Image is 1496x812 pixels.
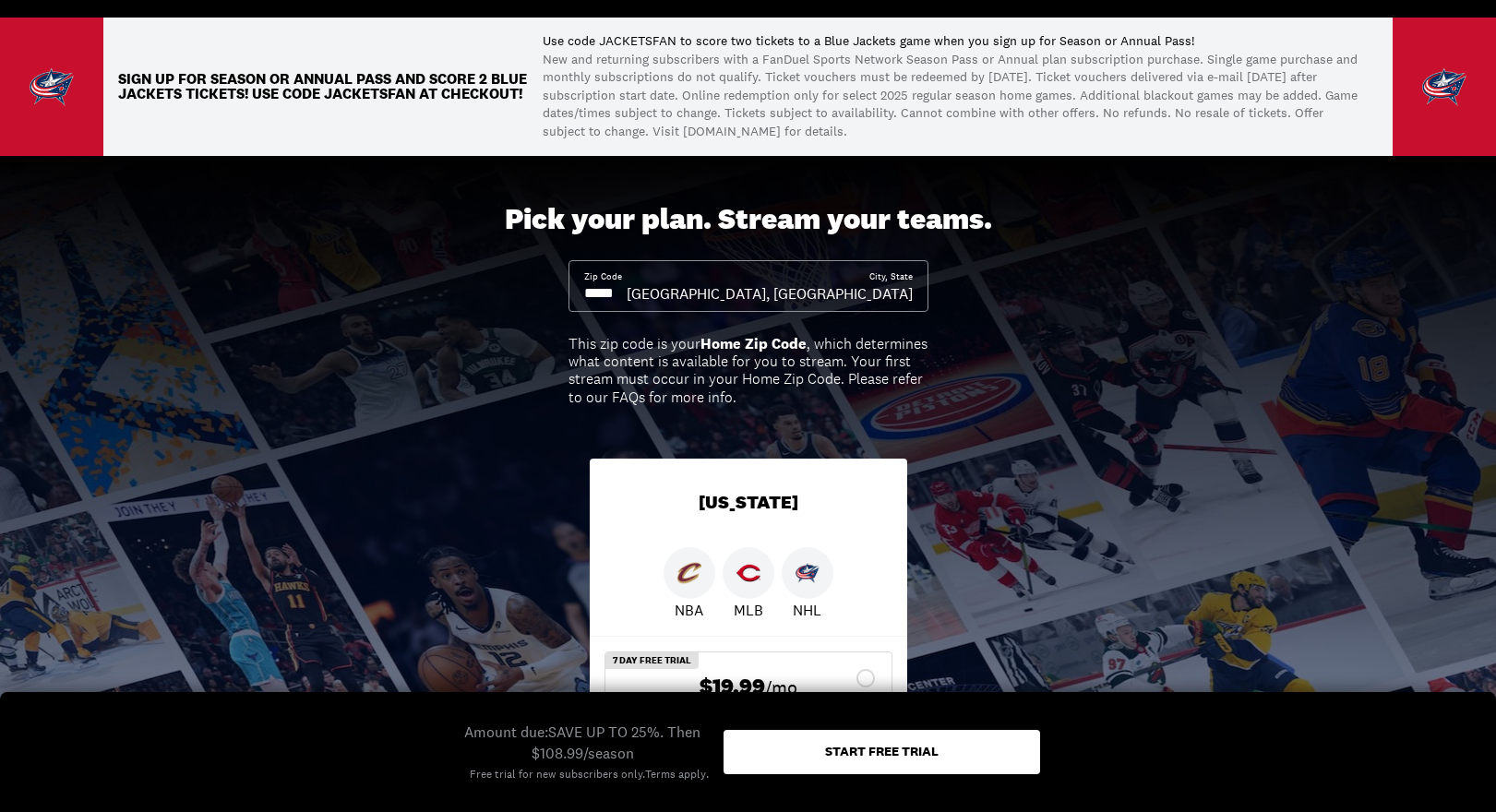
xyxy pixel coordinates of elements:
[118,72,528,101] p: Sign up for Season or Annual Pass and score 2 Blue Jackets TICKETS! Use code JACKETSFAN at checkout!
[605,652,699,669] div: 7 Day Free Trial
[765,675,797,700] span: /mo
[825,745,939,758] div: Start free trial
[734,599,763,621] p: MLB
[543,32,1363,51] p: Use code JACKETSFAN to score two tickets to a Blue Jackets game when you sign up for Season or An...
[590,459,907,547] div: [US_STATE]
[627,283,913,304] div: [GEOGRAPHIC_DATA], [GEOGRAPHIC_DATA]
[675,599,703,621] p: NBA
[470,767,709,782] div: Free trial for new subscribers only. .
[700,334,807,353] b: Home Zip Code
[677,561,701,585] img: Cavaliers
[543,51,1363,141] p: New and returning subscribers with a FanDuel Sports Network Season Pass or Annual plan subscripti...
[1422,65,1466,109] img: Team Logo
[869,270,913,283] div: City, State
[796,561,820,585] img: Blue Jackets
[736,561,760,585] img: Reds
[30,65,74,109] img: Team Logo
[505,202,992,237] div: Pick your plan. Stream your teams.
[584,270,622,283] div: Zip Code
[645,767,706,782] a: Terms apply
[700,674,765,700] span: $19.99
[568,335,928,406] div: This zip code is your , which determines what content is available for you to stream. Your first ...
[793,599,821,621] p: NHL
[457,722,709,763] div: Amount due: SAVE UP TO 25%. Then $108.99/season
